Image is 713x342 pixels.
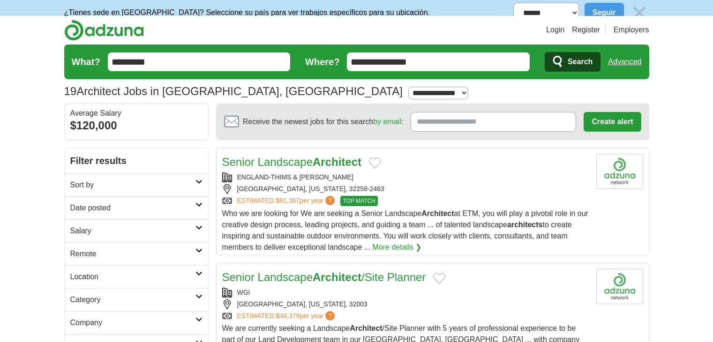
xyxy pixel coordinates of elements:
img: Adzuna logo [64,20,144,41]
div: $120,000 [70,117,203,134]
p: ¿Tienes sede en [GEOGRAPHIC_DATA]? Seleccione su país para ver trabajos específicos para su ubica... [64,7,430,18]
strong: Architect [313,271,361,283]
div: [GEOGRAPHIC_DATA], [US_STATE], 32258-2463 [222,184,589,194]
h2: Remote [70,248,195,260]
a: ESTIMATED:$81,367per year? [237,196,337,206]
strong: architects [507,221,543,229]
a: Category [65,288,208,311]
span: Search [568,52,593,71]
a: Employers [614,24,649,36]
a: Company [65,311,208,334]
span: $81,367 [276,197,300,204]
label: What? [72,55,100,69]
div: [GEOGRAPHIC_DATA], [US_STATE], 32003 [222,299,589,309]
span: 19 [64,83,77,100]
strong: Architect [313,156,361,168]
button: Seguir [585,3,624,22]
a: Sort by [65,173,208,196]
a: Salary [65,219,208,242]
label: Where? [305,55,339,69]
a: More details ❯ [373,242,422,253]
span: ? [325,196,335,205]
a: Senior LandscapeArchitect [222,156,362,168]
h2: Salary [70,225,195,237]
div: ENGLAND-THIMS & [PERSON_NAME] [222,172,589,182]
span: TOP MATCH [340,196,377,206]
button: Add to favorite jobs [433,273,445,284]
button: Search [545,52,600,72]
h2: Location [70,271,195,283]
a: Location [65,265,208,288]
h1: Architect Jobs in [GEOGRAPHIC_DATA], [GEOGRAPHIC_DATA] [64,85,403,97]
a: by email [373,118,401,126]
button: Create alert [584,112,641,132]
h2: Category [70,294,195,305]
h2: Date posted [70,202,195,214]
span: Receive the newest jobs for this search : [243,116,403,127]
strong: Architect [350,324,382,332]
img: Company logo [596,269,643,304]
a: Advanced [608,52,641,71]
img: Company logo [596,154,643,189]
span: ? [325,311,335,320]
div: WGI [222,288,589,297]
span: $49,379 [276,312,300,320]
a: ESTIMATED:$49,379per year? [237,311,337,321]
a: Date posted [65,196,208,219]
button: Add to favorite jobs [369,157,381,169]
span: Who we are looking for We are seeking a Senior Landscape at ETM, you will play a pivotal role in ... [222,209,588,251]
a: Register [572,24,600,36]
h2: Filter results [65,148,208,173]
strong: Architect [421,209,454,217]
a: Senior LandscapeArchitect/Site Planner [222,271,426,283]
a: Remote [65,242,208,265]
a: Login [546,24,564,36]
h2: Company [70,317,195,328]
img: icon_close_no_bg.svg [630,3,649,22]
div: Average Salary [70,110,203,117]
h2: Sort by [70,179,195,191]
